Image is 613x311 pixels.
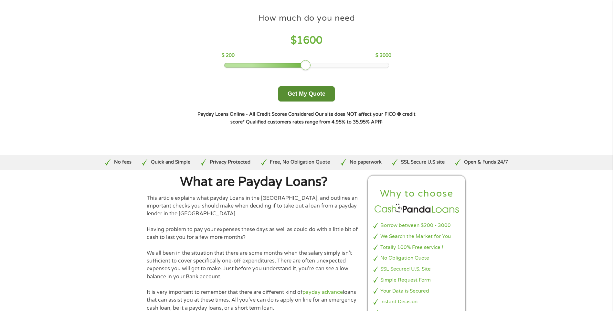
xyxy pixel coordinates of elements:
[373,265,460,273] li: SSL Secured U.S. Site
[197,112,314,117] strong: Payday Loans Online - All Credit Scores Considered
[373,254,460,262] li: No Obligation Quote
[373,298,460,306] li: Instant Decision
[297,34,322,47] span: 1600
[246,119,383,125] strong: Qualified customers rates range from 4.95% to 35.95% APR¹
[350,159,382,166] p: No paperwork
[114,159,132,166] p: No fees
[401,159,445,166] p: SSL Secure U.S site
[210,159,250,166] p: Privacy Protected
[373,244,460,251] li: Totally 100% Free service !
[278,86,335,102] button: Get My Quote
[258,13,355,24] h4: How much do you need
[222,52,235,59] p: $ 200
[230,112,416,125] strong: Our site does NOT affect your FICO ® credit score*
[464,159,508,166] p: Open & Funds 24/7
[373,222,460,229] li: Borrow between $200 - 3000
[151,159,190,166] p: Quick and Simple
[375,52,391,59] p: $ 3000
[373,287,460,295] li: Your Data is Secured
[147,176,361,188] h1: What are Payday Loans?
[147,226,361,241] p: Having problem to pay your expenses these days as well as could do with a little bit of cash to l...
[147,194,361,218] p: This article explains what payday Loans in the [GEOGRAPHIC_DATA], and outlines an important check...
[222,34,391,47] h4: $
[270,159,330,166] p: Free, No Obligation Quote
[302,289,343,295] a: payday advance
[373,276,460,284] li: Simple Request Form
[147,249,361,281] p: We all been in the situation that there are some months when the salary simply isn’t sufficient t...
[373,233,460,240] li: We Search the Market for You
[373,188,460,200] h2: Why to choose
